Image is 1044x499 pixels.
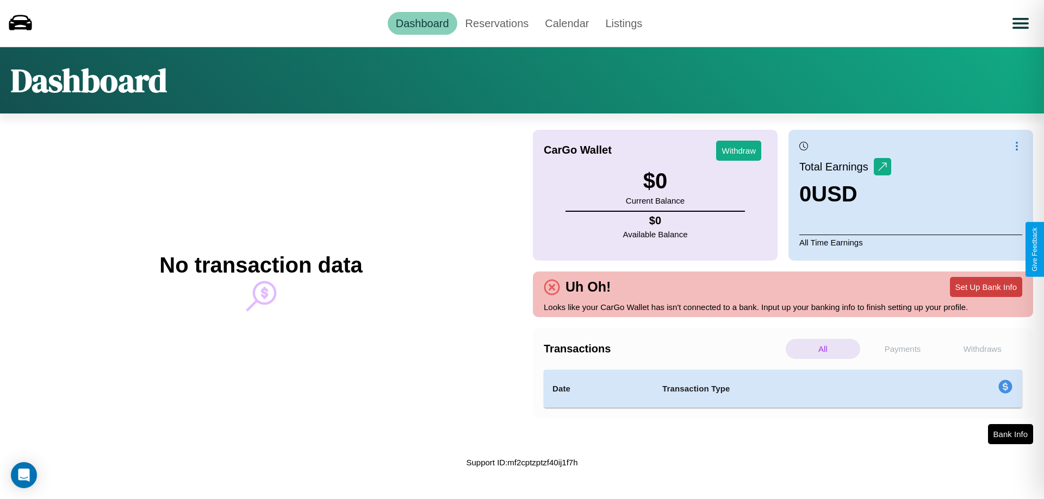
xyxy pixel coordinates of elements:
[945,339,1020,359] p: Withdraws
[716,141,761,161] button: Withdraw
[1031,228,1039,271] div: Give Feedback
[866,339,940,359] p: Payments
[159,253,362,277] h2: No transaction data
[799,182,891,206] h3: 0 USD
[457,12,537,35] a: Reservations
[950,277,1022,297] button: Set Up Bank Info
[11,58,167,103] h1: Dashboard
[623,227,688,242] p: Available Balance
[544,370,1022,408] table: simple table
[466,455,577,470] p: Support ID: mf2cptzptzf40ij1f7h
[537,12,597,35] a: Calendar
[786,339,860,359] p: All
[597,12,650,35] a: Listings
[988,424,1033,444] button: Bank Info
[799,235,1022,250] p: All Time Earnings
[623,214,688,227] h4: $ 0
[560,279,616,295] h4: Uh Oh!
[388,12,457,35] a: Dashboard
[626,169,685,193] h3: $ 0
[11,462,37,488] div: Open Intercom Messenger
[1005,8,1036,39] button: Open menu
[552,382,645,395] h4: Date
[662,382,909,395] h4: Transaction Type
[544,300,1022,314] p: Looks like your CarGo Wallet has isn't connected to a bank. Input up your banking info to finish ...
[626,193,685,208] p: Current Balance
[544,144,612,156] h4: CarGo Wallet
[544,343,783,355] h4: Transactions
[799,157,874,176] p: Total Earnings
